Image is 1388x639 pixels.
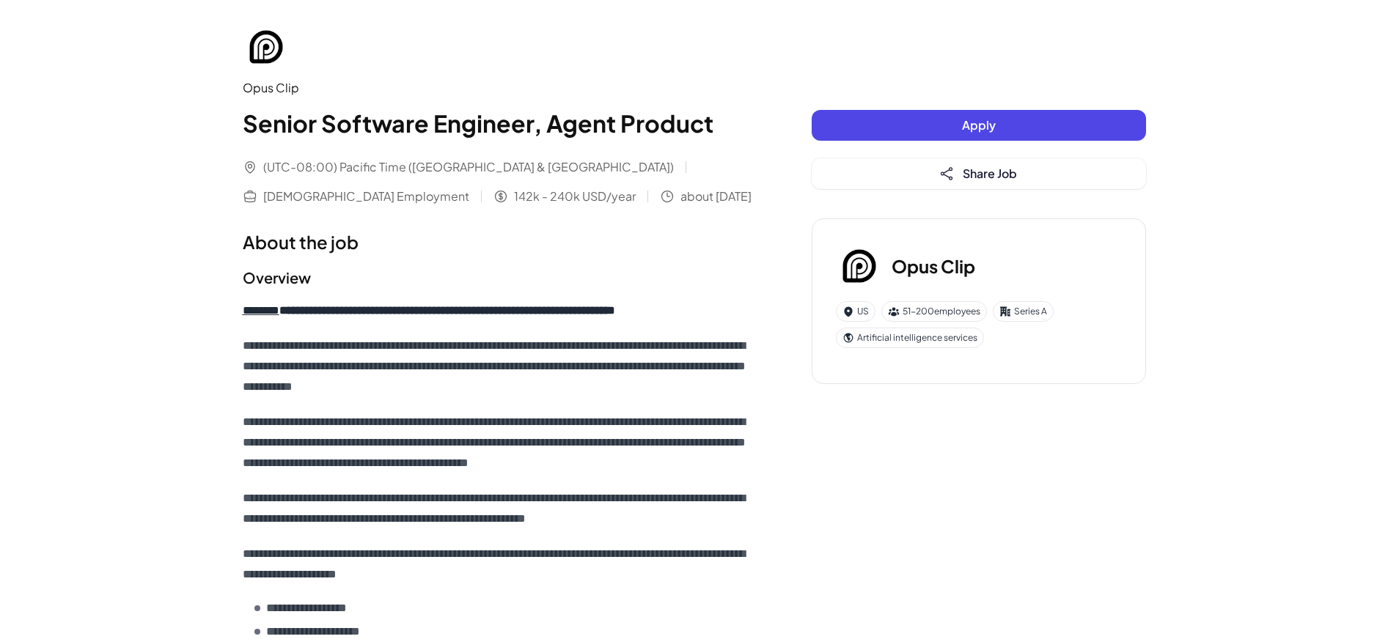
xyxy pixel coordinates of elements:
[881,301,987,322] div: 51-200 employees
[263,188,469,205] span: [DEMOGRAPHIC_DATA] Employment
[993,301,1054,322] div: Series A
[263,158,674,176] span: (UTC-08:00) Pacific Time ([GEOGRAPHIC_DATA] & [GEOGRAPHIC_DATA])
[243,23,290,70] img: Op
[243,79,753,97] div: Opus Clip
[680,188,752,205] span: about [DATE]
[836,243,883,289] img: Op
[243,229,753,255] h1: About the job
[514,188,636,205] span: 142k - 240k USD/year
[836,301,875,322] div: US
[812,158,1146,189] button: Share Job
[812,110,1146,141] button: Apply
[963,166,1017,181] span: Share Job
[962,117,996,133] span: Apply
[243,106,753,141] h1: Senior Software Engineer, Agent Product
[892,253,975,279] h3: Opus Clip
[836,328,984,348] div: Artificial intelligence services
[243,267,753,289] h2: Overview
